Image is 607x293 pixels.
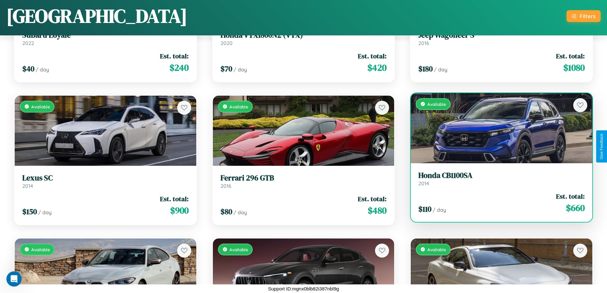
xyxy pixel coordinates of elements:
span: $ 420 [367,61,387,74]
span: 2016 [220,183,231,189]
span: $ 180 [418,63,433,74]
span: Available [229,104,248,109]
a: Lexus SC2014 [22,173,189,189]
span: Est. total: [160,194,189,203]
span: Est. total: [556,51,585,61]
span: $ 80 [220,206,232,217]
span: 2022 [22,40,34,46]
span: $ 240 [170,61,189,74]
span: $ 40 [22,63,34,74]
div: Give Feedback [599,134,604,159]
span: 2014 [418,180,429,187]
button: Filters [567,10,601,22]
span: / day [36,66,49,73]
h3: Honda VTX1800N2 (VTX) [220,31,387,40]
span: / day [234,66,247,73]
p: Support ID: mgnx0blb82i387nbl9g [268,284,339,293]
a: Jeep Wagoneer S2016 [418,31,585,46]
span: $ 480 [368,204,387,217]
a: Ferrari 296 GTB2016 [220,173,387,189]
span: $ 150 [22,206,37,217]
span: 2014 [22,183,33,189]
iframe: Intercom live chat [6,271,22,287]
span: $ 900 [170,204,189,217]
h3: Subaru Loyale [22,31,189,40]
span: $ 1080 [563,61,585,74]
span: Est. total: [358,51,387,61]
a: Honda VTX1800N2 (VTX)2020 [220,31,387,46]
span: Available [31,104,50,109]
h3: Honda CB1100SA [418,171,585,180]
span: / day [38,209,52,216]
span: Est. total: [556,192,585,201]
span: / day [434,66,447,73]
span: 2016 [418,40,429,46]
span: / day [433,207,446,213]
span: / day [234,209,247,216]
span: Est. total: [160,51,189,61]
span: Est. total: [358,194,387,203]
span: $ 660 [566,201,585,214]
span: $ 110 [418,204,431,214]
a: Honda CB1100SA2014 [418,171,585,187]
div: Filters [580,13,596,19]
span: 2020 [220,40,233,46]
span: Available [229,247,248,252]
span: $ 70 [220,63,232,74]
h3: Ferrari 296 GTB [220,173,387,183]
h3: Jeep Wagoneer S [418,31,585,40]
h3: Lexus SC [22,173,189,183]
span: Available [427,247,446,252]
a: Subaru Loyale2022 [22,31,189,46]
span: Available [31,247,50,252]
h1: [GEOGRAPHIC_DATA] [6,3,187,29]
span: Available [427,101,446,107]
